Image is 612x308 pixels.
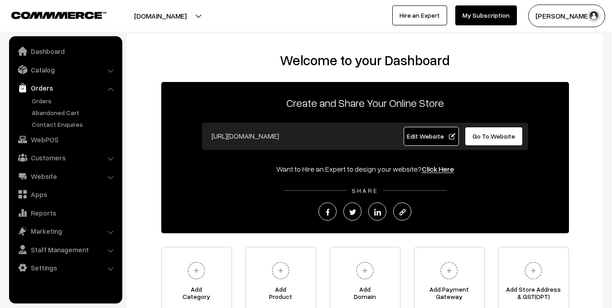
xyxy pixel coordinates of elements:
a: Orders [11,80,119,96]
a: Click Here [422,164,454,173]
a: Contact Enquires [29,120,119,129]
span: Add Payment Gateway [414,286,484,304]
img: user [587,9,601,23]
span: Add Category [162,286,231,304]
div: Want to Hire an Expert to design your website? [161,164,569,174]
span: Add Store Address & GST(OPT) [499,286,569,304]
a: Customers [11,149,119,166]
a: Dashboard [11,43,119,59]
span: Edit Website [407,132,455,140]
a: Marketing [11,223,119,239]
a: Orders [29,96,119,106]
span: Add Product [246,286,316,304]
button: [DOMAIN_NAME] [102,5,218,27]
img: plus.svg [521,258,546,283]
a: WebPOS [11,131,119,148]
a: Catalog [11,62,119,78]
span: SHARE [347,187,383,194]
a: Abandoned Cart [29,108,119,117]
a: Edit Website [404,127,459,146]
img: plus.svg [184,258,209,283]
img: plus.svg [437,258,462,283]
a: Go To Website [465,127,523,146]
img: plus.svg [352,258,377,283]
a: COMMMERCE [11,9,91,20]
span: Add Domain [330,286,400,304]
span: Go To Website [472,132,515,140]
h2: Welcome to your Dashboard [136,52,594,68]
button: [PERSON_NAME] [528,5,605,27]
a: Apps [11,186,119,202]
a: Staff Management [11,241,119,258]
a: My Subscription [455,5,517,25]
a: Hire an Expert [392,5,447,25]
img: COMMMERCE [11,12,106,19]
a: Settings [11,260,119,276]
img: plus.svg [268,258,293,283]
a: Website [11,168,119,184]
p: Create and Share Your Online Store [161,95,569,111]
a: Reports [11,205,119,221]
